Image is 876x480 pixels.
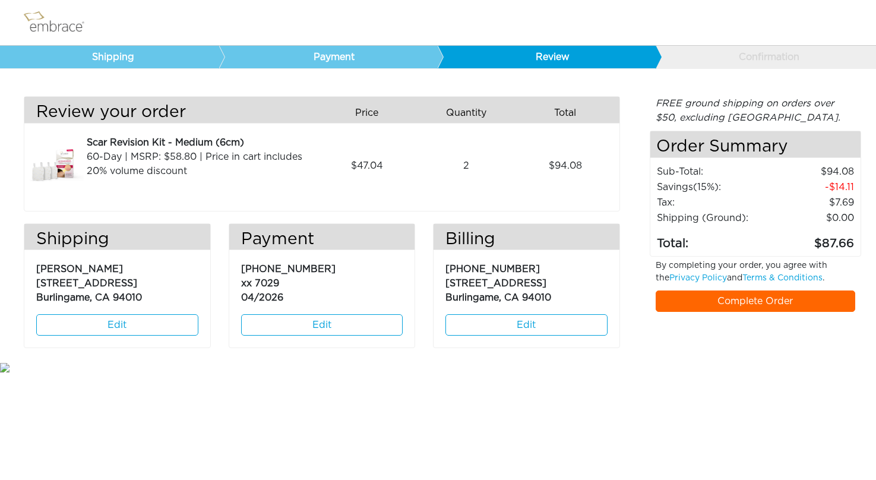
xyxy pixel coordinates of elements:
a: Edit [241,314,403,336]
a: Review [437,46,656,68]
span: Quantity [446,106,486,120]
a: Edit [36,314,198,336]
span: [PHONE_NUMBER] [241,264,336,274]
span: 47.04 [351,159,383,173]
h3: Billing [434,230,619,250]
h3: Shipping [24,230,210,250]
h4: Order Summary [650,131,861,158]
img: logo.png [21,8,98,37]
div: Total [520,103,619,123]
a: Complete Order [656,290,855,312]
a: Payment [219,46,438,68]
p: [PHONE_NUMBER] [STREET_ADDRESS] Burlingame, CA 94010 [445,256,608,305]
h3: Review your order [24,103,313,123]
span: 04/2026 [241,293,283,302]
a: Confirmation [655,46,874,68]
div: By completing your order, you agree with the and . [647,260,864,290]
td: Savings : [656,179,766,195]
span: 2 [463,159,469,173]
span: 94.08 [549,159,582,173]
a: Edit [445,314,608,336]
td: Shipping (Ground): [656,210,766,226]
a: Terms & Conditions [742,274,823,282]
div: Price [322,103,421,123]
td: 94.08 [766,164,855,179]
span: (15%) [693,182,719,192]
a: Privacy Policy [669,274,727,282]
td: Total: [656,226,766,253]
div: FREE ground shipping on orders over $50, excluding [GEOGRAPHIC_DATA]. [650,96,861,125]
p: [PERSON_NAME] [STREET_ADDRESS] Burlingame, CA 94010 [36,256,198,305]
h3: Payment [229,230,415,250]
div: Scar Revision Kit - Medium (6cm) [87,135,312,150]
img: 26525890-8dcd-11e7-bd72-02e45ca4b85b.jpeg [24,135,84,196]
td: 7.69 [766,195,855,210]
td: 87.66 [766,226,855,253]
span: xx 7029 [241,279,279,288]
div: 60-Day | MSRP: $58.80 | Price in cart includes 20% volume discount [87,150,312,178]
td: Tax: [656,195,766,210]
td: $0.00 [766,210,855,226]
td: 14.11 [766,179,855,195]
td: Sub-Total: [656,164,766,179]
